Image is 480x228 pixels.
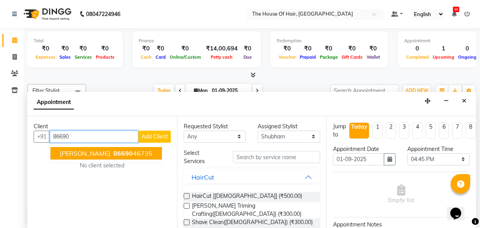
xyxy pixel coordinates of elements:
[277,38,382,44] div: Redemption
[258,122,320,131] div: Assigned Stylist
[34,44,57,53] div: ₹0
[466,122,476,139] li: 8
[412,122,423,139] li: 4
[452,122,462,139] li: 7
[456,44,478,53] div: 0
[405,88,428,93] span: ADD NEW
[192,172,214,182] div: HairCut
[351,123,367,131] div: Today
[209,54,235,60] span: Petty cash
[242,54,254,60] span: Due
[139,38,254,44] div: Finance
[340,44,365,53] div: ₹0
[192,202,314,218] span: [PERSON_NAME] Triming Crafting([DEMOGRAPHIC_DATA]) (₹300.00)
[373,122,383,139] li: 1
[73,54,94,60] span: Services
[277,44,298,53] div: ₹0
[453,7,459,12] span: 30
[20,3,73,25] img: logo
[241,44,254,53] div: ₹0
[333,153,384,165] input: yyyy-mm-dd
[34,95,74,110] span: Appointment
[57,44,73,53] div: ₹0
[52,162,152,170] div: No client selected
[113,149,133,157] span: 86690
[298,44,318,53] div: ₹0
[168,44,203,53] div: ₹0
[298,54,318,60] span: Prepaid
[426,122,436,139] li: 5
[34,131,50,143] button: +91
[318,54,340,60] span: Package
[386,122,396,139] li: 2
[187,170,317,184] button: HairCut
[60,149,110,157] span: [PERSON_NAME]
[86,3,120,25] b: 08047224946
[34,54,57,60] span: Expenses
[141,133,168,140] span: Add Client
[403,85,430,96] button: ADD NEW
[277,54,298,60] span: Voucher
[404,44,431,53] div: 0
[34,38,116,44] div: Total
[456,54,478,60] span: Ongoing
[94,54,116,60] span: Products
[112,149,152,157] ngb-highlight: 46735
[404,54,431,60] span: Completed
[459,95,470,107] button: Close
[168,54,203,60] span: Online/Custom
[184,122,246,131] div: Requested Stylist
[431,54,456,60] span: Upcoming
[50,131,138,143] input: Search by Name/Mobile/Email/Code
[431,44,456,53] div: 1
[333,122,346,139] div: Jump to
[407,145,470,153] div: Appointment Time
[233,151,320,163] input: Search by service name
[340,54,365,60] span: Gift Cards
[139,54,154,60] span: Cash
[32,87,60,93] span: Filter Stylist
[447,197,472,220] iframe: chat widget
[210,85,249,97] input: 2025-09-01
[192,88,210,93] span: Mon
[192,192,302,202] span: HairCut [[DEMOGRAPHIC_DATA]] (₹500.00)
[452,11,457,18] a: 30
[399,122,409,139] li: 3
[333,145,396,153] div: Appointment Date
[439,122,449,139] li: 6
[330,84,399,97] input: Search Appointment
[154,84,174,97] span: Today
[138,131,171,143] button: Add Client
[57,54,73,60] span: Sales
[178,149,227,165] div: Select Services
[365,54,382,60] span: Wallet
[154,54,168,60] span: Card
[192,218,313,228] span: Shave Clean([DEMOGRAPHIC_DATA]) (₹300.00)
[389,185,415,205] span: Empty list
[154,44,168,53] div: ₹0
[73,44,94,53] div: ₹0
[139,44,154,53] div: ₹0
[34,122,171,131] div: Client
[365,44,382,53] div: ₹0
[203,44,241,53] div: ₹14,00,694
[94,44,116,53] div: ₹0
[318,44,340,53] div: ₹0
